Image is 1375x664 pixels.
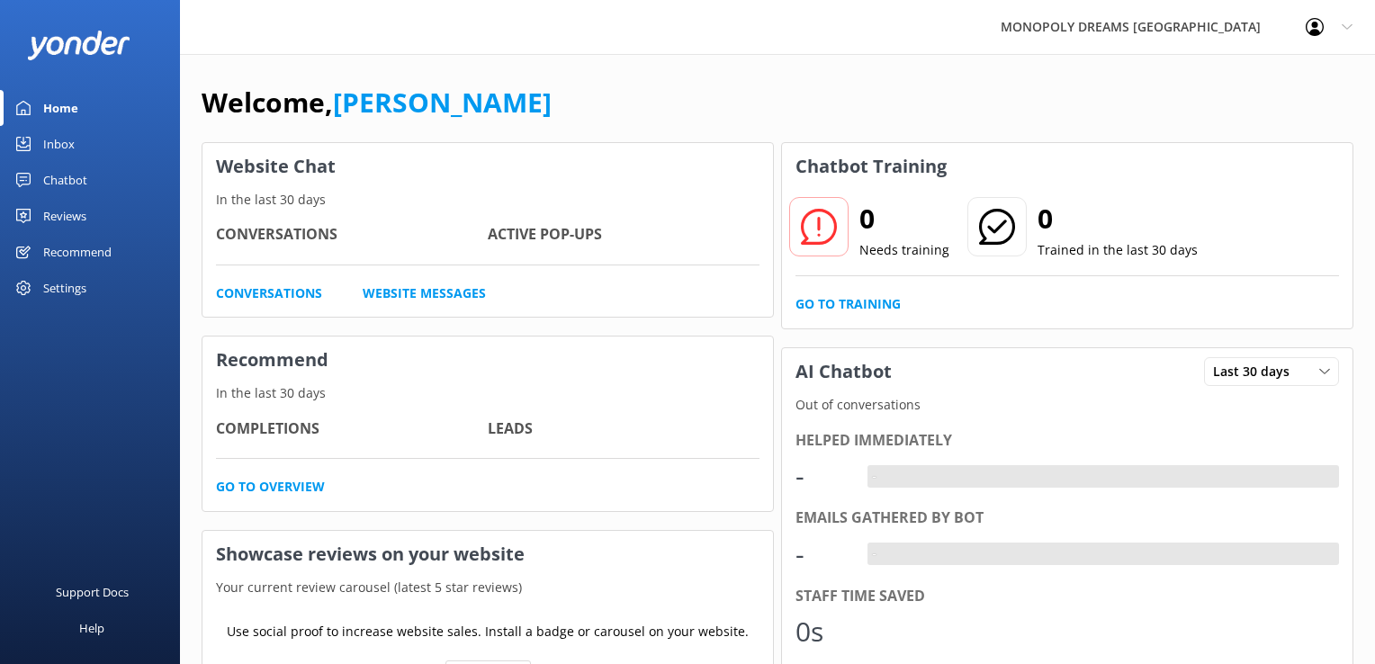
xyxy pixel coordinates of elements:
a: Go to Training [795,294,901,314]
p: Out of conversations [782,395,1353,415]
div: 0s [795,610,849,653]
div: Helped immediately [795,429,1339,453]
div: Chatbot [43,162,87,198]
h4: Conversations [216,223,488,247]
h1: Welcome, [202,81,552,124]
div: Recommend [43,234,112,270]
div: Support Docs [56,574,129,610]
a: [PERSON_NAME] [333,84,552,121]
h3: Website Chat [202,143,773,190]
div: Staff time saved [795,585,1339,608]
h3: Recommend [202,336,773,383]
div: Help [79,610,104,646]
h2: 0 [1038,197,1198,240]
h4: Completions [216,417,488,441]
img: yonder-white-logo.png [27,31,130,60]
p: Use social proof to increase website sales. Install a badge or carousel on your website. [227,622,749,642]
div: Home [43,90,78,126]
a: Website Messages [363,283,486,303]
a: Conversations [216,283,322,303]
span: Last 30 days [1213,362,1300,381]
p: Your current review carousel (latest 5 star reviews) [202,578,773,597]
div: Reviews [43,198,86,234]
h4: Leads [488,417,759,441]
div: - [795,533,849,576]
h2: 0 [859,197,949,240]
div: - [867,465,881,489]
div: - [795,454,849,498]
div: Emails gathered by bot [795,507,1339,530]
a: Go to overview [216,477,325,497]
div: Inbox [43,126,75,162]
p: In the last 30 days [202,190,773,210]
h3: AI Chatbot [782,348,905,395]
p: In the last 30 days [202,383,773,403]
h3: Showcase reviews on your website [202,531,773,578]
h4: Active Pop-ups [488,223,759,247]
div: - [867,543,881,566]
h3: Chatbot Training [782,143,960,190]
p: Trained in the last 30 days [1038,240,1198,260]
p: Needs training [859,240,949,260]
div: Settings [43,270,86,306]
